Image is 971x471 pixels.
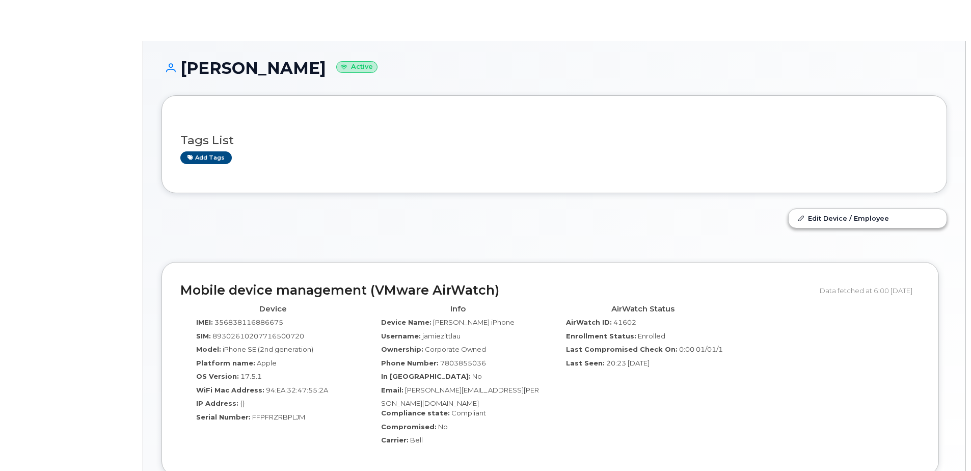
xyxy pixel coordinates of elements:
[438,423,448,431] span: No
[180,134,928,147] h3: Tags List
[196,358,255,368] label: Platform name:
[410,436,423,444] span: Bell
[381,422,437,432] label: Compromised:
[223,345,313,353] span: iPhone SE (2nd generation)
[558,305,727,313] h4: AirWatch Status
[240,399,245,407] span: {}
[638,332,665,340] span: Enrolled
[196,331,211,341] label: SIM:
[381,385,403,395] label: Email:
[566,318,612,327] label: AirWatch ID:
[425,345,486,353] span: Corporate Owned
[336,61,377,73] small: Active
[196,318,213,327] label: IMEI:
[433,318,515,326] span: [PERSON_NAME] iPhone
[212,332,304,340] span: 89302610207716500720
[196,399,238,408] label: IP Address:
[451,409,486,417] span: Compliant
[566,358,605,368] label: Last Seen:
[188,305,358,313] h4: Device
[196,385,264,395] label: WiFi Mac Address:
[381,318,431,327] label: Device Name:
[613,318,636,326] span: 41602
[266,386,328,394] span: 94:EA:32:47:55:2A
[257,359,277,367] span: Apple
[180,283,812,298] h2: Mobile device management (VMware AirWatch)
[820,281,920,300] div: Data fetched at 6:00 [DATE]
[214,318,283,326] span: 356838116886675
[196,345,221,354] label: Model:
[566,345,678,354] label: Last Compromised Check On:
[381,386,539,408] span: [PERSON_NAME][EMAIL_ADDRESS][PERSON_NAME][DOMAIN_NAME]
[472,372,482,380] span: No
[381,408,450,418] label: Compliance state:
[381,358,439,368] label: Phone Number:
[440,359,486,367] span: 7803855036
[252,413,305,421] span: FFPFRZRBPLJM
[373,305,543,313] h4: Info
[606,359,650,367] span: 20:23 [DATE]
[679,345,723,353] span: 0:00 01/01/1
[196,412,251,422] label: Serial Number:
[161,59,947,77] h1: [PERSON_NAME]
[381,372,471,381] label: In [GEOGRAPHIC_DATA]:
[422,332,461,340] span: jamiezittlau
[180,151,232,164] a: Add tags
[240,372,262,380] span: 17.5.1
[196,372,239,381] label: OS Version:
[381,345,423,354] label: Ownership:
[566,331,636,341] label: Enrollment Status:
[381,435,409,445] label: Carrier:
[789,209,947,227] a: Edit Device / Employee
[381,331,421,341] label: Username:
